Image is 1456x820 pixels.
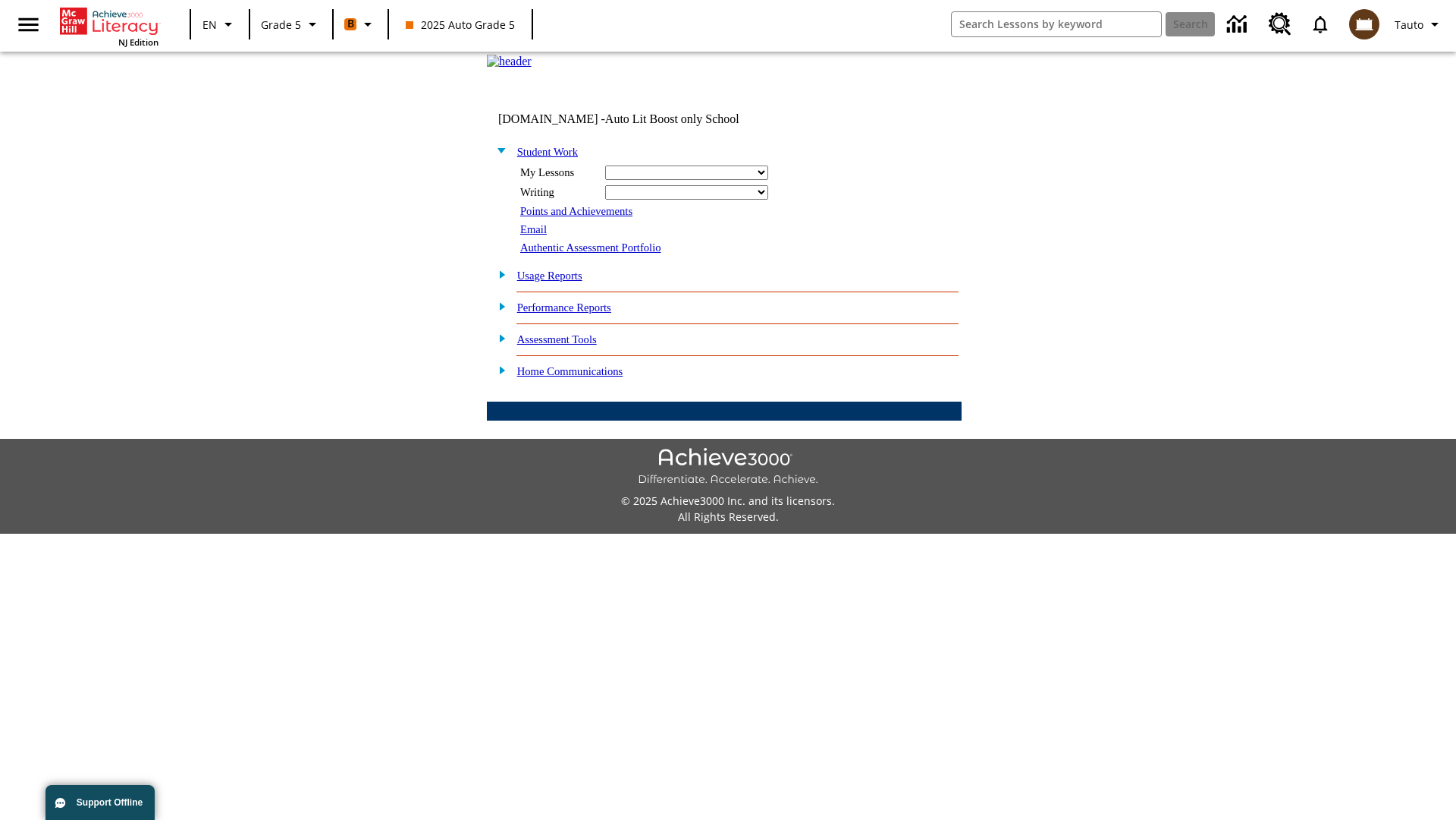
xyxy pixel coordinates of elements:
span: EN [202,17,217,33]
span: B [347,14,354,33]
img: plus.gif [491,331,507,345]
nobr: Auto Lit Boost only School [605,112,739,125]
button: Support Offline [45,785,155,820]
img: plus.gif [491,299,507,313]
a: Usage Reports [517,270,582,282]
input: search field [952,12,1161,36]
a: Student Work [517,146,578,158]
a: Notifications [1301,5,1340,44]
span: NJ Edition [118,36,158,48]
div: Writing [520,186,596,199]
img: minus.gif [491,143,507,157]
a: Home Communications [517,365,623,377]
img: header [487,55,532,68]
span: Grade 5 [261,17,301,33]
button: Language: EN, Select a language [196,11,244,38]
button: Boost Class color is orange. Change class color [338,11,383,38]
img: Achieve3000 Differentiate Accelerate Achieve [638,448,818,487]
div: My Lessons [520,166,596,179]
a: Email [520,223,547,235]
button: Profile/Settings [1389,11,1450,38]
span: Support Offline [77,797,143,808]
button: Select a new avatar [1340,5,1389,44]
img: plus.gif [491,267,507,281]
img: avatar image [1349,9,1379,39]
a: Points and Achievements [520,205,632,217]
a: Authentic Assessment Portfolio [520,241,661,254]
a: Performance Reports [517,301,611,314]
div: Home [60,5,158,48]
a: Data Center [1218,4,1260,46]
span: 2025 Auto Grade 5 [406,17,515,33]
button: Grade: Grade 5, Select a grade [255,11,328,38]
a: Resource Center, Will open in new tab [1260,4,1301,45]
button: Open side menu [6,2,51,47]
td: [DOMAIN_NAME] - [498,112,777,126]
img: plus.gif [491,363,507,377]
span: Tauto [1395,17,1423,33]
a: Assessment Tools [517,333,597,345]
